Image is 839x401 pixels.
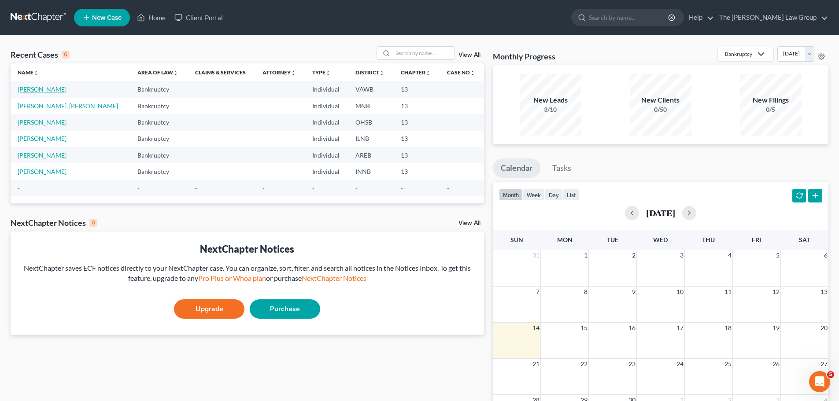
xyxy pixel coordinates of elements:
[679,250,684,261] span: 3
[563,189,580,201] button: list
[348,98,393,114] td: MNB
[394,114,440,130] td: 13
[684,10,714,26] a: Help
[130,114,188,130] td: Bankruptcy
[724,323,732,333] span: 18
[628,323,636,333] span: 16
[628,359,636,369] span: 23
[499,189,523,201] button: month
[18,263,477,283] div: NextChapter saves ECF notices directly to your NextChapter case. You can organize, sort, filter, ...
[820,287,828,297] span: 13
[653,236,668,243] span: Wed
[727,250,732,261] span: 4
[646,208,675,217] h2: [DATE]
[355,69,384,76] a: Districtunfold_more
[447,69,475,76] a: Case Nounfold_more
[809,371,830,392] iframe: Intercom live chat
[820,323,828,333] span: 20
[740,105,802,114] div: 0/5
[302,274,366,282] a: NextChapter Notices
[827,371,834,378] span: 5
[130,98,188,114] td: Bankruptcy
[799,236,810,243] span: Sat
[520,105,581,114] div: 3/10
[174,299,244,319] a: Upgrade
[348,131,393,147] td: ILNB
[133,10,170,26] a: Home
[772,323,780,333] span: 19
[557,236,573,243] span: Mon
[702,236,715,243] span: Thu
[580,323,588,333] span: 15
[18,69,39,76] a: Nameunfold_more
[589,9,669,26] input: Search by name...
[305,114,348,130] td: Individual
[198,274,266,282] a: Pro Plus or Whoa plan
[130,81,188,97] td: Bankruptcy
[18,184,20,192] span: -
[262,69,296,76] a: Attorneyunfold_more
[752,236,761,243] span: Fri
[18,135,67,142] a: [PERSON_NAME]
[715,10,828,26] a: The [PERSON_NAME] Law Group
[823,250,828,261] span: 6
[532,323,540,333] span: 14
[137,69,178,76] a: Area of Lawunfold_more
[630,95,691,105] div: New Clients
[188,63,256,81] th: Claims & Services
[33,70,39,76] i: unfold_more
[535,287,540,297] span: 7
[305,147,348,163] td: Individual
[305,131,348,147] td: Individual
[394,147,440,163] td: 13
[458,52,480,58] a: View All
[305,163,348,180] td: Individual
[401,184,403,192] span: -
[532,250,540,261] span: 31
[772,287,780,297] span: 12
[676,287,684,297] span: 10
[607,236,618,243] span: Tue
[379,70,384,76] i: unfold_more
[355,184,358,192] span: -
[425,70,431,76] i: unfold_more
[305,98,348,114] td: Individual
[676,359,684,369] span: 24
[394,163,440,180] td: 13
[394,98,440,114] td: 13
[348,114,393,130] td: OHSB
[775,250,780,261] span: 5
[195,184,197,192] span: -
[630,105,691,114] div: 0/50
[348,163,393,180] td: INNB
[291,70,296,76] i: unfold_more
[89,219,97,227] div: 0
[18,85,67,93] a: [PERSON_NAME]
[820,359,828,369] span: 27
[580,359,588,369] span: 22
[18,168,67,175] a: [PERSON_NAME]
[173,70,178,76] i: unfold_more
[262,184,265,192] span: -
[130,147,188,163] td: Bankruptcy
[493,158,540,178] a: Calendar
[170,10,227,26] a: Client Portal
[544,158,579,178] a: Tasks
[312,184,314,192] span: -
[18,151,67,159] a: [PERSON_NAME]
[583,287,588,297] span: 8
[11,217,97,228] div: NextChapter Notices
[724,287,732,297] span: 11
[250,299,320,319] a: Purchase
[545,189,563,201] button: day
[583,250,588,261] span: 1
[532,359,540,369] span: 21
[725,50,752,58] div: Bankruptcy
[470,70,475,76] i: unfold_more
[130,131,188,147] td: Bankruptcy
[394,131,440,147] td: 13
[11,49,70,60] div: Recent Cases
[325,70,331,76] i: unfold_more
[510,236,523,243] span: Sun
[130,163,188,180] td: Bankruptcy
